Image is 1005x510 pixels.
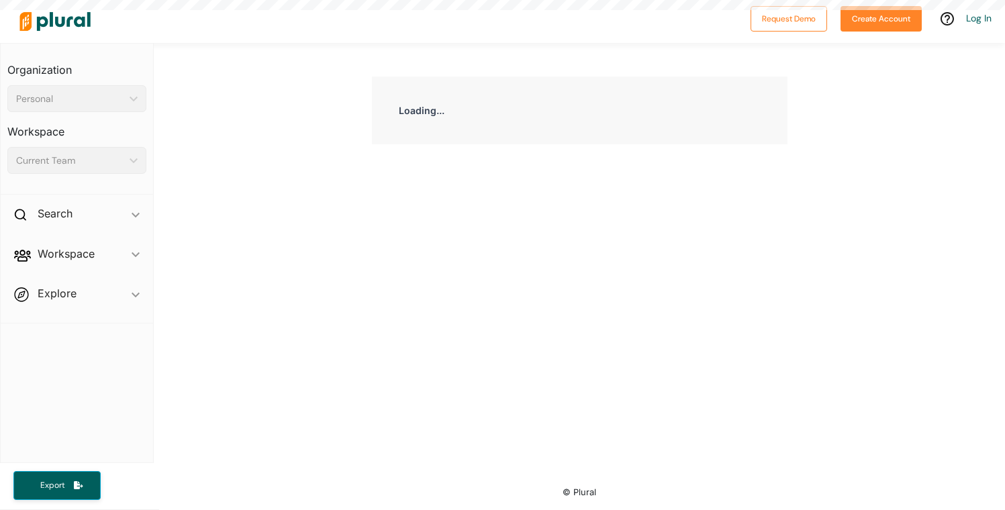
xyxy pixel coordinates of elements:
div: Loading... [372,76,787,144]
h2: Search [38,206,73,221]
button: Export [13,471,101,500]
button: Request Demo [751,6,827,32]
h3: Workspace [7,112,146,142]
a: Log In [966,12,992,24]
a: Request Demo [751,11,827,25]
div: Personal [16,92,124,106]
div: Current Team [16,154,124,168]
small: © Plural [563,487,596,497]
a: Create Account [841,11,922,25]
span: Export [31,480,74,491]
h3: Organization [7,50,146,80]
button: Create Account [841,6,922,32]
